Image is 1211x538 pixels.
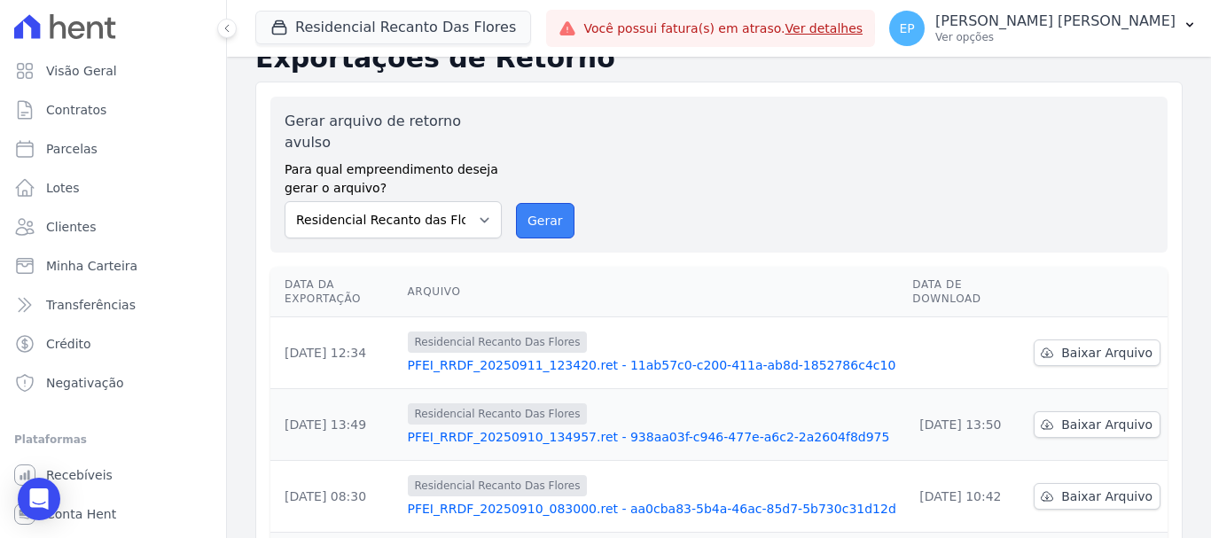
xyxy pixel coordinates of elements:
a: Baixar Arquivo [1034,339,1160,366]
span: EP [899,22,914,35]
th: Data de Download [905,267,1027,317]
label: Gerar arquivo de retorno avulso [285,111,502,153]
p: [PERSON_NAME] [PERSON_NAME] [935,12,1176,30]
td: [DATE] 10:42 [905,461,1027,533]
p: Ver opções [935,30,1176,44]
a: Lotes [7,170,219,206]
span: Você possui fatura(s) em atraso. [583,19,863,38]
span: Visão Geral [46,62,117,80]
a: Ver detalhes [785,21,863,35]
td: [DATE] 12:34 [270,317,401,389]
span: Residencial Recanto Das Flores [408,331,588,353]
span: Parcelas [46,140,98,158]
span: Contratos [46,101,106,119]
div: Open Intercom Messenger [18,478,60,520]
td: [DATE] 08:30 [270,461,401,533]
th: Arquivo [401,267,906,317]
a: Visão Geral [7,53,219,89]
span: Transferências [46,296,136,314]
a: Parcelas [7,131,219,167]
a: Minha Carteira [7,248,219,284]
span: Lotes [46,179,80,197]
a: Baixar Arquivo [1034,411,1160,438]
span: Minha Carteira [46,257,137,275]
span: Baixar Arquivo [1061,344,1152,362]
a: Clientes [7,209,219,245]
a: Baixar Arquivo [1034,483,1160,510]
button: Gerar [516,203,574,238]
a: Negativação [7,365,219,401]
a: Crédito [7,326,219,362]
span: Clientes [46,218,96,236]
a: PFEI_RRDF_20250910_134957.ret - 938aa03f-c946-477e-a6c2-2a2604f8d975 [408,428,899,446]
h2: Exportações de Retorno [255,43,1183,74]
label: Para qual empreendimento deseja gerar o arquivo? [285,153,502,198]
span: Crédito [46,335,91,353]
button: EP [PERSON_NAME] [PERSON_NAME] Ver opções [875,4,1211,53]
button: Residencial Recanto Das Flores [255,11,531,44]
a: Transferências [7,287,219,323]
th: Data da Exportação [270,267,401,317]
span: Negativação [46,374,124,392]
td: [DATE] 13:50 [905,389,1027,461]
a: Contratos [7,92,219,128]
a: Conta Hent [7,496,219,532]
span: Residencial Recanto Das Flores [408,403,588,425]
a: Recebíveis [7,457,219,493]
span: Conta Hent [46,505,116,523]
span: Baixar Arquivo [1061,487,1152,505]
span: Baixar Arquivo [1061,416,1152,433]
a: PFEI_RRDF_20250910_083000.ret - aa0cba83-5b4a-46ac-85d7-5b730c31d12d [408,500,899,518]
span: Recebíveis [46,466,113,484]
div: Plataformas [14,429,212,450]
td: [DATE] 13:49 [270,389,401,461]
span: Residencial Recanto Das Flores [408,475,588,496]
a: PFEI_RRDF_20250911_123420.ret - 11ab57c0-c200-411a-ab8d-1852786c4c10 [408,356,899,374]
